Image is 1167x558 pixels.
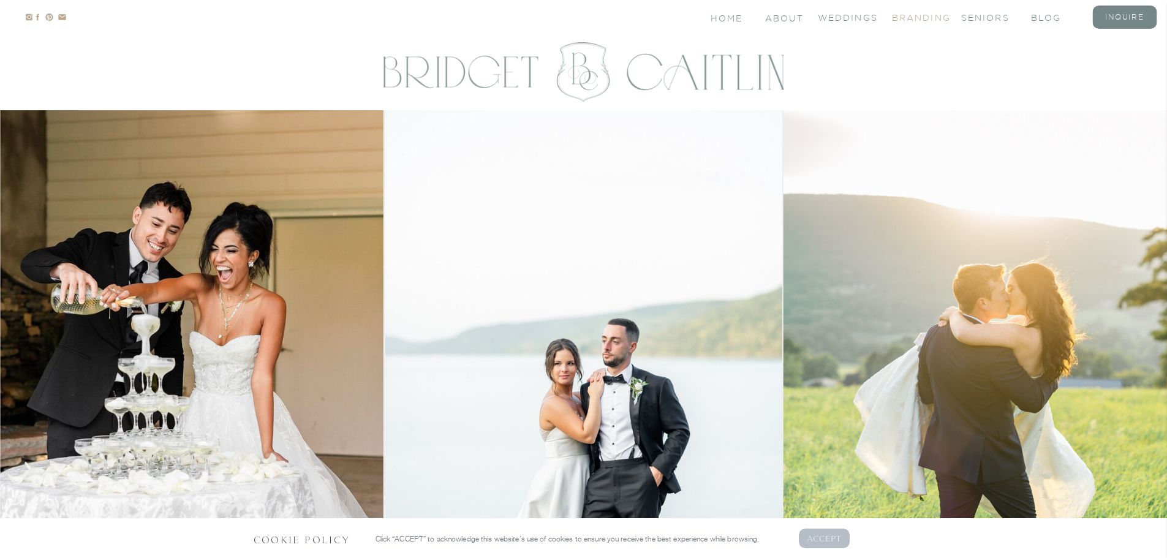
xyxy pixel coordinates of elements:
h3: Cookie policy [254,533,356,545]
a: Home [711,12,744,23]
a: About [765,12,802,23]
a: branding [892,12,941,22]
p: Click “ACCEPT” to acknowledge this website’s use of cookies to ensure you receive the best experi... [376,533,782,545]
a: inquire [1100,12,1149,22]
a: blog [1031,12,1080,22]
p: AcCEPT [807,532,842,544]
a: seniors [961,12,1010,22]
a: Weddings [818,12,867,22]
